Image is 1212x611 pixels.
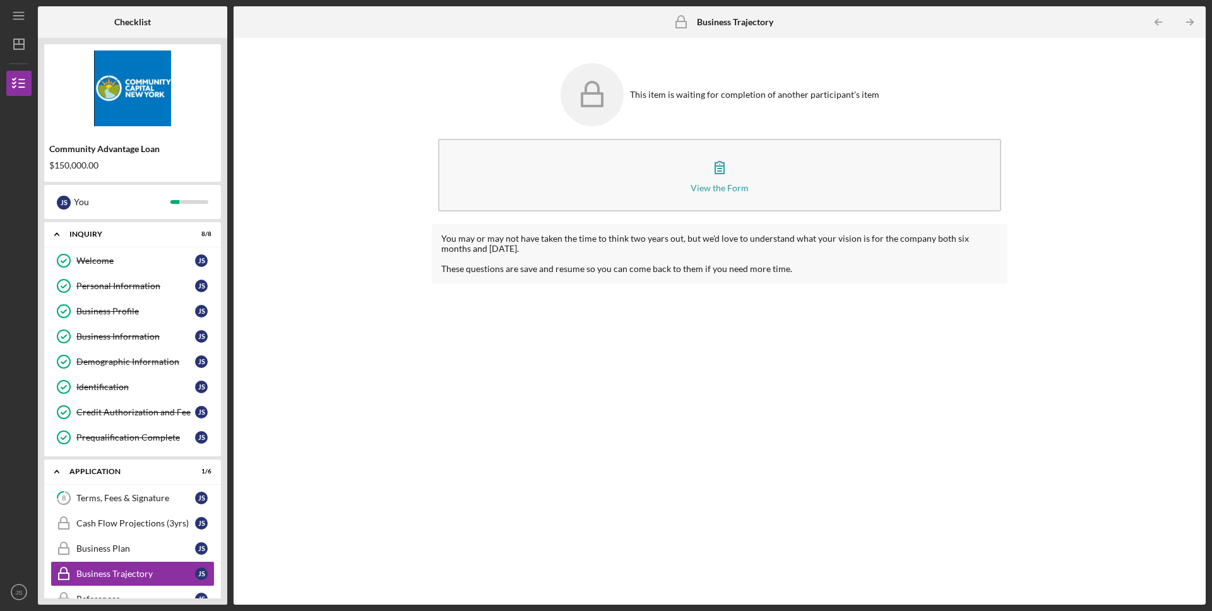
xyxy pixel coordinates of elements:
div: J S [195,330,208,343]
div: Welcome [76,256,195,266]
div: J S [195,305,208,317]
div: Inquiry [69,230,180,238]
div: This item is waiting for completion of another participant's item [630,90,879,100]
div: Personal Information [76,281,195,291]
div: Application [69,468,180,475]
div: Business Profile [76,306,195,316]
a: Business TrajectoryJS [50,561,215,586]
div: Business Plan [76,543,195,554]
div: J S [195,381,208,393]
div: 8 / 8 [189,230,211,238]
a: Personal InformationJS [50,273,215,299]
text: JS [15,589,22,596]
a: IdentificationJS [50,374,215,400]
a: Business ProfileJS [50,299,215,324]
button: JS [6,579,32,605]
div: J S [195,492,208,504]
b: Checklist [114,17,151,27]
div: J S [195,567,208,580]
div: Business Information [76,331,195,341]
a: 8Terms, Fees & SignatureJS [50,485,215,511]
div: J S [195,542,208,555]
a: Demographic InformationJS [50,349,215,374]
div: 1 / 6 [189,468,211,475]
div: Identification [76,382,195,392]
a: Cash Flow Projections (3yrs)JS [50,511,215,536]
div: J S [195,254,208,267]
div: References [76,594,195,604]
tspan: 8 [62,494,66,502]
div: J S [195,431,208,444]
a: WelcomeJS [50,248,215,273]
div: $150,000.00 [49,160,216,170]
div: Demographic Information [76,357,195,367]
div: J S [195,280,208,292]
div: Cash Flow Projections (3yrs) [76,518,195,528]
a: Credit Authorization and FeeJS [50,400,215,425]
div: Terms, Fees & Signature [76,493,195,503]
div: J S [195,406,208,418]
div: J S [195,517,208,530]
div: J S [195,355,208,368]
div: J S [57,196,71,210]
div: You [74,191,170,213]
div: Prequalification Complete [76,432,195,442]
div: Business Trajectory [76,569,195,579]
div: J S [195,593,208,605]
button: View the Form [438,139,1001,211]
div: Community Advantage Loan [49,144,216,154]
div: You may or may not have taken the time to think two years out, but we'd love to understand what y... [441,234,998,254]
div: These questions are save and resume so you can come back to them if you need more time. [441,264,998,274]
a: Business PlanJS [50,536,215,561]
a: Business InformationJS [50,324,215,349]
img: Product logo [44,50,221,126]
a: Prequalification CompleteJS [50,425,215,450]
b: Business Trajectory [697,17,773,27]
div: Credit Authorization and Fee [76,407,195,417]
div: View the Form [691,183,749,193]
